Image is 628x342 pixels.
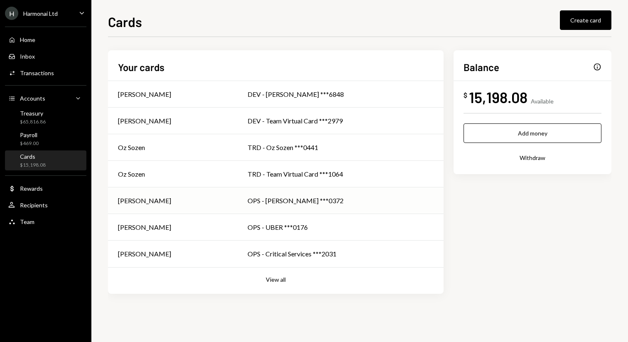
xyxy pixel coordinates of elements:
button: Create card [560,10,611,30]
div: OPS - [PERSON_NAME] ***0372 [248,196,434,206]
div: $ [464,91,467,99]
div: Oz Sozen [118,169,145,179]
div: $15,198.08 [20,162,46,169]
div: DEV - [PERSON_NAME] ***6848 [248,89,434,99]
a: Rewards [5,181,86,196]
button: Add money [464,123,601,143]
h2: Balance [464,60,499,74]
a: Payroll$469.00 [5,129,86,149]
div: $469.00 [20,140,39,147]
div: H [5,7,18,20]
div: Oz Sozen [118,143,145,153]
div: [PERSON_NAME] [118,249,171,259]
div: Harmonai Ltd [23,10,58,17]
a: Inbox [5,49,86,64]
div: Payroll [20,131,39,138]
div: $65,816.86 [20,118,46,125]
a: Cards$15,198.08 [5,150,86,170]
div: Team [20,218,34,225]
div: OPS - UBER ***0176 [248,222,434,232]
div: Recipients [20,202,48,209]
h1: Cards [108,13,142,30]
button: Withdraw [464,148,601,167]
div: 15,198.08 [469,88,527,106]
a: Home [5,32,86,47]
div: Available [531,98,554,105]
div: [PERSON_NAME] [118,116,171,126]
a: Recipients [5,197,86,212]
div: [PERSON_NAME] [118,222,171,232]
div: Inbox [20,53,35,60]
a: Transactions [5,65,86,80]
h2: Your cards [118,60,164,74]
div: Treasury [20,110,46,117]
div: Transactions [20,69,54,76]
a: Treasury$65,816.86 [5,107,86,127]
button: View all [266,276,286,284]
div: TRD - Team Virtual Card ***1064 [248,169,434,179]
div: Accounts [20,95,45,102]
a: Team [5,214,86,229]
a: Accounts [5,91,86,106]
div: OPS - Critical Services ***2031 [248,249,434,259]
div: [PERSON_NAME] [118,89,171,99]
div: Home [20,36,35,43]
div: Cards [20,153,46,160]
div: DEV - Team Virtual Card ***2979 [248,116,434,126]
div: TRD - Oz Sozen ***0441 [248,143,434,153]
div: Rewards [20,185,43,192]
div: [PERSON_NAME] [118,196,171,206]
